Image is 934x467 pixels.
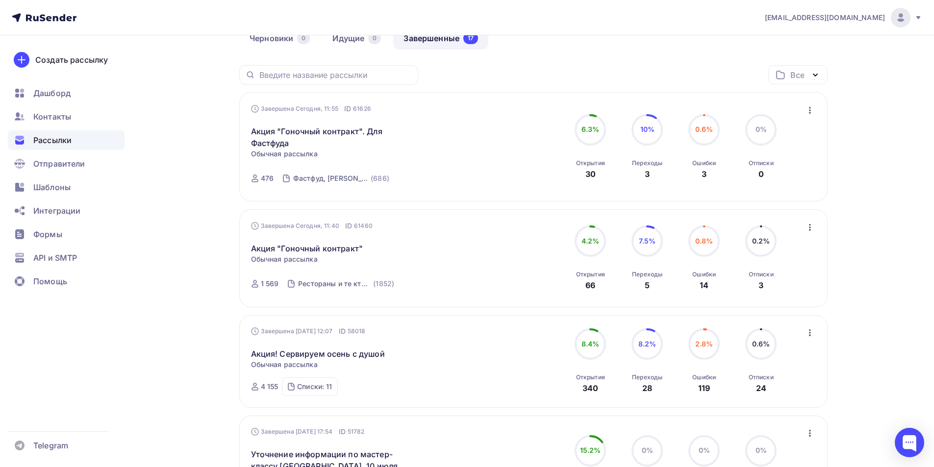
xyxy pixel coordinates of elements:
[8,154,125,173] a: Отправители
[765,8,922,27] a: [EMAIL_ADDRESS][DOMAIN_NAME]
[293,173,369,183] div: Фастфуд, [PERSON_NAME], [PERSON_NAME]
[576,373,605,381] div: Открытия
[33,440,68,451] span: Telegram
[33,275,67,287] span: Помощь
[700,279,708,291] div: 14
[695,125,713,133] span: 0.6%
[33,228,62,240] span: Формы
[371,173,389,183] div: (686)
[698,382,710,394] div: 119
[576,159,605,167] div: Открытия
[645,168,650,180] div: 3
[251,326,366,336] div: Завершена [DATE] 12:07
[393,27,488,49] a: Завершенные17
[33,181,71,193] span: Шаблоны
[8,224,125,244] a: Формы
[261,173,274,183] div: 476
[348,326,366,336] span: 58018
[702,168,707,180] div: 3
[251,427,365,437] div: Завершена [DATE] 17:54
[373,279,394,289] div: (1852)
[692,159,716,167] div: Ошибки
[642,446,653,454] span: 0%
[692,270,716,278] div: Ошибки
[339,326,346,336] span: ID
[581,340,600,348] span: 8.4%
[8,130,125,150] a: Рассылки
[251,104,371,114] div: Завершена Сегодня, 11:55
[695,340,713,348] span: 2.8%
[768,65,828,84] button: Все
[692,373,716,381] div: Ошибки
[585,279,595,291] div: 66
[632,159,662,167] div: Переходы
[368,32,381,44] div: 0
[339,427,346,437] span: ID
[239,27,320,49] a: Черновики0
[752,237,770,245] span: 0.2%
[297,382,332,392] div: Списки: 11
[765,13,885,23] span: [EMAIL_ADDRESS][DOMAIN_NAME]
[581,237,600,245] span: 4.2%
[33,205,80,217] span: Интеграции
[297,276,395,292] a: Рестораны и те кто их оснащает (1852)
[632,373,662,381] div: Переходы
[33,252,77,264] span: API и SMTP
[354,221,373,231] span: 61460
[251,360,318,369] span: Обычная рассылка
[8,177,125,197] a: Шаблоны
[345,221,352,231] span: ID
[8,83,125,103] a: Дашборд
[261,279,279,289] div: 1 569
[758,168,764,180] div: 0
[35,54,108,66] div: Создать рассылку
[251,348,385,360] a: Акция! Сервируем осень с душой
[580,446,601,454] span: 15.2%
[33,158,85,170] span: Отправители
[298,279,371,289] div: Рестораны и те кто их оснащает
[261,382,278,392] div: 4 155
[752,340,770,348] span: 0.6%
[251,149,318,159] span: Обычная рассылка
[581,125,600,133] span: 6.3%
[639,237,656,245] span: 7.5%
[576,270,605,278] div: Открытия
[582,382,598,394] div: 340
[33,134,72,146] span: Рассылки
[749,159,774,167] div: Отписки
[322,27,391,49] a: Идущие0
[251,221,373,231] div: Завершена Сегодня, 11:40
[251,125,419,149] a: Акция "Гоночный контракт". Для Фастфуда
[790,69,804,81] div: Все
[344,104,351,114] span: ID
[749,373,774,381] div: Отписки
[638,340,656,348] span: 8.2%
[756,446,767,454] span: 0%
[297,32,310,44] div: 0
[632,270,662,278] div: Переходы
[348,427,365,437] span: 51782
[292,171,390,186] a: Фастфуд, [PERSON_NAME], [PERSON_NAME] (686)
[756,125,767,133] span: 0%
[749,270,774,278] div: Отписки
[33,111,71,123] span: Контакты
[251,254,318,264] span: Обычная рассылка
[251,243,363,254] a: Акция "Гоночный контракт"
[642,382,652,394] div: 28
[756,382,766,394] div: 24
[585,168,596,180] div: 30
[695,237,713,245] span: 0.8%
[353,104,371,114] span: 61626
[259,70,412,80] input: Введите название рассылки
[463,32,478,44] div: 17
[699,446,710,454] span: 0%
[645,279,650,291] div: 5
[8,107,125,126] a: Контакты
[640,125,655,133] span: 10%
[758,279,763,291] div: 3
[33,87,71,99] span: Дашборд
